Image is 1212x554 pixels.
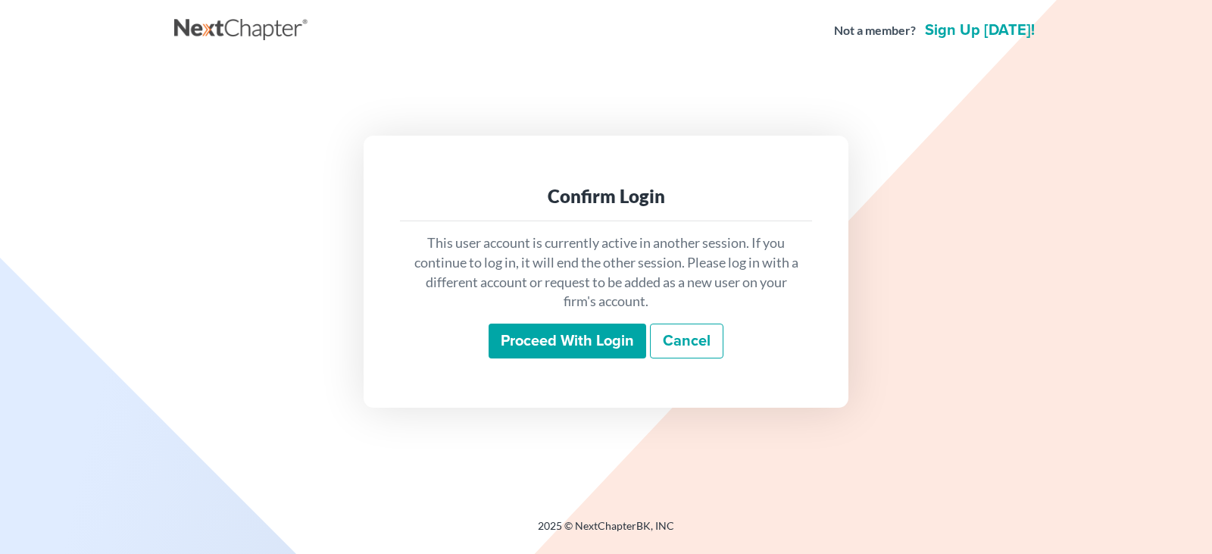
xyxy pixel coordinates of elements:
a: Cancel [650,324,723,358]
div: Confirm Login [412,184,800,208]
p: This user account is currently active in another session. If you continue to log in, it will end ... [412,233,800,311]
input: Proceed with login [489,324,646,358]
div: 2025 © NextChapterBK, INC [174,518,1038,546]
strong: Not a member? [834,22,916,39]
a: Sign up [DATE]! [922,23,1038,38]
